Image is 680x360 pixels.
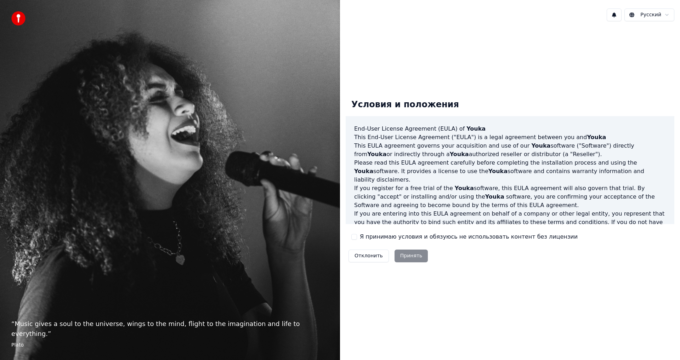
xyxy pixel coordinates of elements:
[346,93,465,116] div: Условия и положения
[11,319,329,339] p: “ Music gives a soul to the universe, wings to the mind, flight to the imagination and life to ev...
[354,159,666,184] p: Please read this EULA agreement carefully before completing the installation process and using th...
[531,142,550,149] span: Youka
[354,184,666,210] p: If you register for a free trial of the software, this EULA agreement will also govern that trial...
[455,185,474,192] span: Youka
[11,342,329,349] footer: Plato
[354,210,666,244] p: If you are entering into this EULA agreement on behalf of a company or other legal entity, you re...
[466,125,486,132] span: Youka
[485,193,504,200] span: Youka
[354,125,666,133] h3: End-User License Agreement (EULA) of
[348,250,389,262] button: Отклонить
[587,134,606,141] span: Youka
[360,233,578,241] label: Я принимаю условия и обязуюсь не использовать контент без лицензии
[450,151,469,158] span: Youka
[488,168,508,175] span: Youka
[11,11,25,25] img: youka
[367,151,386,158] span: Youka
[354,142,666,159] p: This EULA agreement governs your acquisition and use of our software ("Software") directly from o...
[354,133,666,142] p: This End-User License Agreement ("EULA") is a legal agreement between you and
[354,168,373,175] span: Youka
